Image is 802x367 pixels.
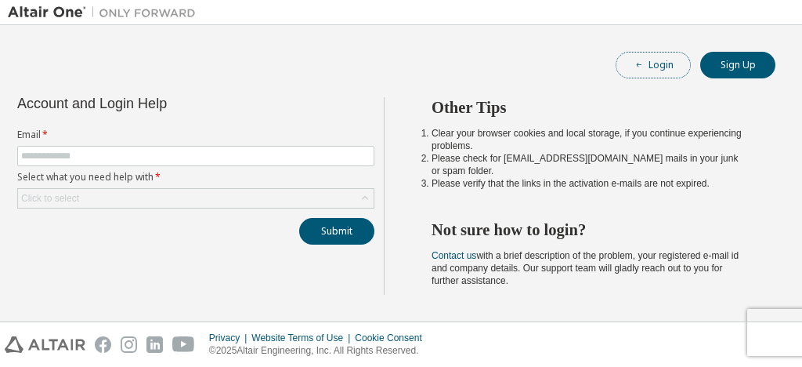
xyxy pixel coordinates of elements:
img: youtube.svg [172,336,195,353]
h2: Not sure how to login? [432,220,747,240]
img: linkedin.svg [146,336,163,353]
button: Login [616,52,691,78]
p: © 2025 Altair Engineering, Inc. All Rights Reserved. [209,344,432,358]
button: Sign Up [700,52,775,78]
div: Website Terms of Use [251,332,355,344]
h2: Other Tips [432,97,747,118]
li: Clear your browser cookies and local storage, if you continue experiencing problems. [432,127,747,152]
div: Cookie Consent [355,332,431,344]
div: Account and Login Help [17,97,303,110]
span: with a brief description of the problem, your registered e-mail id and company details. Our suppo... [432,250,739,286]
img: facebook.svg [95,336,111,353]
li: Please verify that the links in the activation e-mails are not expired. [432,177,747,190]
div: Click to select [21,192,79,205]
a: Contact us [432,250,476,261]
div: Click to select [18,189,374,208]
div: Privacy [209,332,251,344]
button: Submit [299,218,374,245]
img: altair_logo.svg [5,336,85,353]
label: Email [17,129,374,141]
img: instagram.svg [121,336,137,353]
img: Altair One [8,5,204,20]
li: Please check for [EMAIL_ADDRESS][DOMAIN_NAME] mails in your junk or spam folder. [432,152,747,177]
label: Select what you need help with [17,171,374,183]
